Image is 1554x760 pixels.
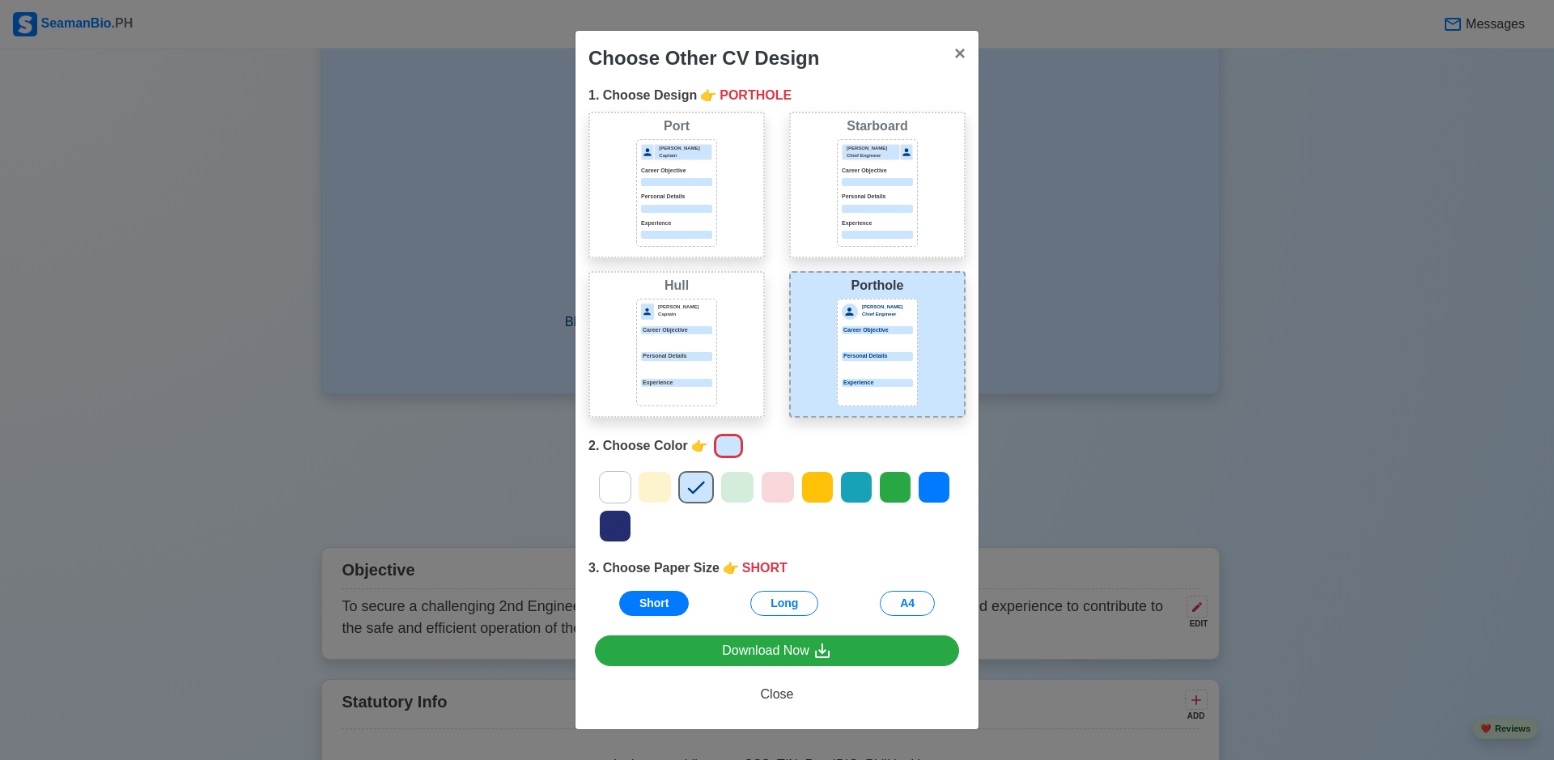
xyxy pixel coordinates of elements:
[619,591,690,616] button: Short
[722,641,832,661] div: Download Now
[593,276,760,295] div: Hull
[700,86,716,105] span: point
[641,193,712,202] p: Personal Details
[641,379,712,388] p: Experience
[691,436,707,456] span: point
[794,117,961,136] div: Starboard
[641,326,712,335] p: Career Objective
[750,591,818,616] button: Long
[862,311,913,318] p: Chief Engineer
[794,276,961,295] div: Porthole
[593,117,760,136] div: Port
[720,86,792,105] span: PORTHOLE
[847,145,899,152] p: [PERSON_NAME]
[595,679,959,710] button: Close
[954,42,966,64] span: ×
[658,311,712,318] p: Captain
[588,44,819,73] div: Choose Other CV Design
[658,304,712,311] p: [PERSON_NAME]
[659,145,711,152] p: [PERSON_NAME]
[880,591,935,616] button: A4
[842,193,913,202] p: Personal Details
[588,558,966,578] div: 3. Choose Paper Size
[641,352,712,361] p: Personal Details
[588,431,966,461] div: 2. Choose Color
[862,304,913,311] p: [PERSON_NAME]
[659,152,711,159] p: Captain
[842,379,913,388] div: Experience
[723,558,739,578] span: point
[842,167,913,176] p: Career Objective
[847,152,899,159] p: Chief Engineer
[742,558,788,578] span: SHORT
[842,326,913,335] div: Career Objective
[641,167,712,176] p: Career Objective
[842,219,913,228] p: Experience
[761,687,794,701] span: Close
[641,219,712,228] p: Experience
[588,86,966,105] div: 1. Choose Design
[595,635,959,667] a: Download Now
[842,352,913,361] div: Personal Details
